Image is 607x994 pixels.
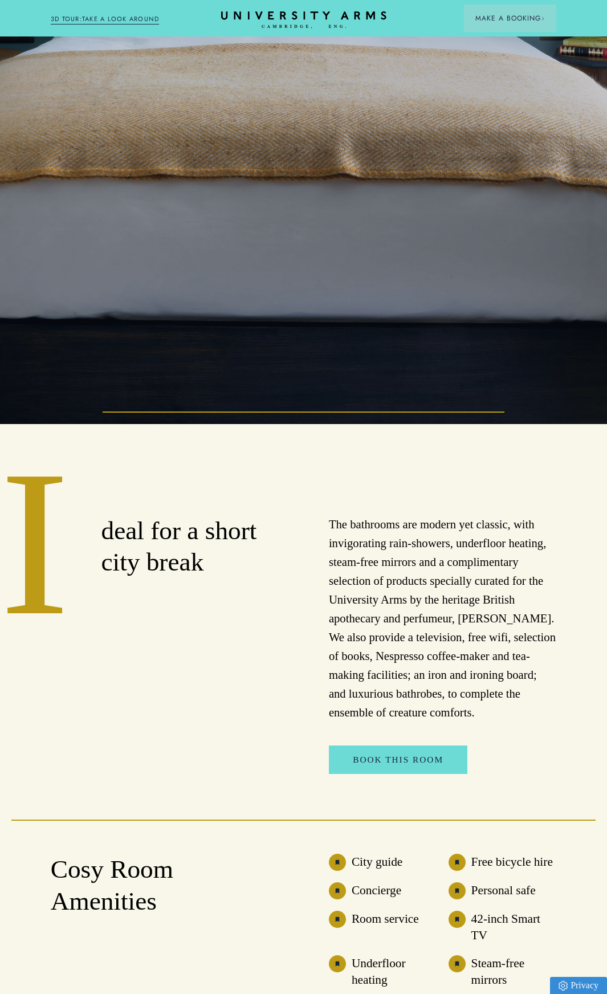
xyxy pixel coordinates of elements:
h3: Steam-free mirrors [471,955,557,988]
img: image-eb744e7ff81d60750c3343e6174bc627331de060-40x40-svg [329,911,346,928]
h2: deal for a short city break [101,515,279,579]
h3: Concierge [352,882,401,899]
h3: Underfloor heating [352,955,437,988]
span: Make a Booking [475,13,545,23]
img: image-e94e5ce88bee53a709c97330e55750c953861461-40x40-svg [329,955,346,972]
img: Privacy [559,981,568,991]
h3: Free bicycle hire [471,854,553,870]
a: 3D TOUR:TAKE A LOOK AROUND [51,14,160,25]
img: image-e94e5ce88bee53a709c97330e55750c953861461-40x40-svg [329,882,346,899]
button: Make a BookingArrow icon [464,5,556,32]
img: image-e94e5ce88bee53a709c97330e55750c953861461-40x40-svg [449,955,466,972]
img: Arrow icon [541,17,545,21]
h2: Cosy Room Amenities [51,854,278,917]
a: Home [221,11,386,29]
a: Privacy [550,977,607,994]
h3: Room service [352,911,419,927]
p: The bathrooms are modern yet classic, with invigorating rain-showers, underfloor heating, steam-f... [329,515,556,723]
img: image-eb744e7ff81d60750c3343e6174bc627331de060-40x40-svg [449,882,466,899]
h3: 42-inch Smart TV [471,911,557,944]
a: Book This Room [329,745,467,775]
h3: City guide [352,854,402,870]
h3: Personal safe [471,882,536,899]
img: image-e94e5ce88bee53a709c97330e55750c953861461-40x40-svg [449,854,466,871]
img: image-eb744e7ff81d60750c3343e6174bc627331de060-40x40-svg [329,854,346,871]
img: image-eb744e7ff81d60750c3343e6174bc627331de060-40x40-svg [449,911,466,928]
